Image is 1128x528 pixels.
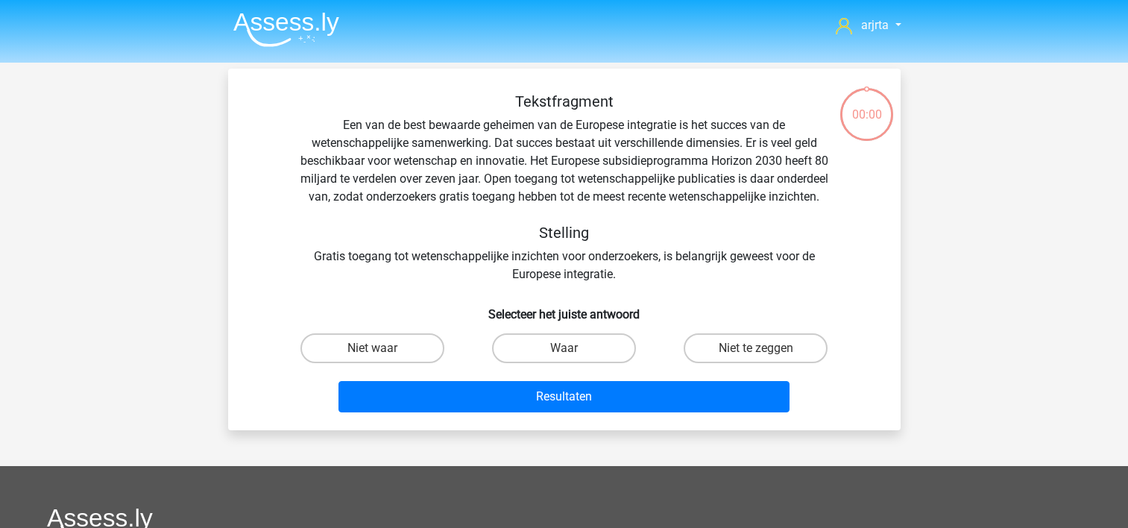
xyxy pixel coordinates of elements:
[338,381,790,412] button: Resultaten
[252,295,877,321] h6: Selecteer het juiste antwoord
[839,87,895,124] div: 00:00
[300,224,829,242] h5: Stelling
[233,12,339,47] img: Assessly
[861,18,889,32] span: arjrta
[830,16,907,34] a: arjrta
[252,92,877,283] div: Een van de best bewaarde geheimen van de Europese integratie is het succes van de wetenschappelij...
[492,333,636,363] label: Waar
[684,333,828,363] label: Niet te zeggen
[300,92,829,110] h5: Tekstfragment
[300,333,444,363] label: Niet waar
